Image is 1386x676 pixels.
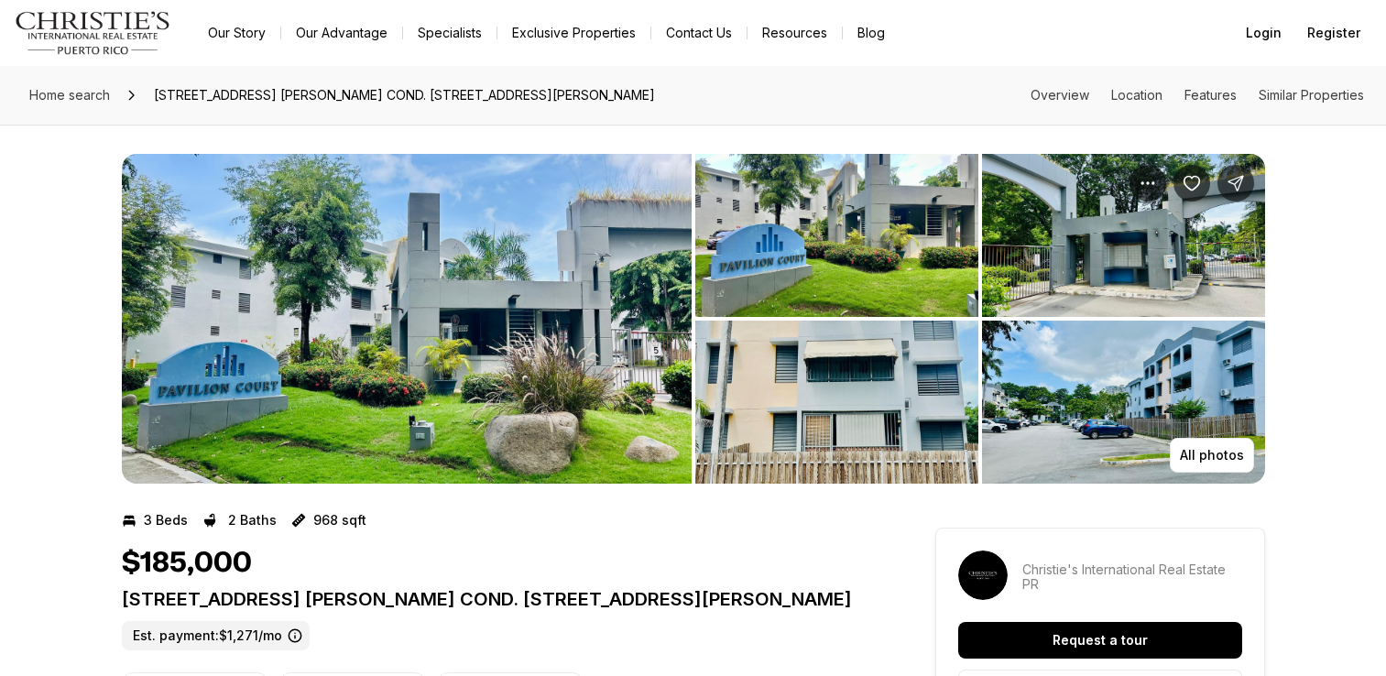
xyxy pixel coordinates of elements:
button: Register [1296,15,1371,51]
a: Skip to: Similar Properties [1259,87,1364,103]
a: Skip to: Features [1184,87,1237,103]
p: Christie's International Real Estate PR [1022,562,1242,592]
p: 2 Baths [228,513,277,528]
a: Blog [843,20,900,46]
button: View image gallery [122,154,692,484]
button: Login [1235,15,1293,51]
button: Property options [1130,165,1166,202]
a: Exclusive Properties [497,20,650,46]
p: [STREET_ADDRESS] [PERSON_NAME] COND. [STREET_ADDRESS][PERSON_NAME] [122,588,869,610]
span: [STREET_ADDRESS] [PERSON_NAME] COND. [STREET_ADDRESS][PERSON_NAME] [147,81,662,110]
a: Resources [748,20,842,46]
button: Contact Us [651,20,747,46]
span: Home search [29,87,110,103]
a: Skip to: Location [1111,87,1162,103]
li: 1 of 6 [122,154,692,484]
button: 2 Baths [202,506,277,535]
p: All photos [1180,448,1244,463]
div: Listing Photos [122,154,1265,484]
label: Est. payment: $1,271/mo [122,621,310,650]
a: Skip to: Overview [1031,87,1089,103]
button: All photos [1170,438,1254,473]
span: Login [1246,26,1282,40]
a: Specialists [403,20,497,46]
button: Request a tour [958,622,1242,659]
button: Share Property: 161 AVE. CESAR GONZALEZ COND. PAVILLION COURT #10B [1217,165,1254,202]
p: Request a tour [1053,633,1148,648]
button: View image gallery [695,154,978,317]
a: Our Advantage [281,20,402,46]
a: Home search [22,81,117,110]
img: logo [15,11,171,55]
h1: $185,000 [122,546,252,581]
li: 2 of 6 [695,154,1265,484]
button: View image gallery [982,154,1265,317]
span: Register [1307,26,1360,40]
a: Our Story [193,20,280,46]
p: 968 sqft [313,513,366,528]
nav: Page section menu [1031,88,1364,103]
button: View image gallery [695,321,978,484]
button: View image gallery [982,321,1265,484]
p: 3 Beds [144,513,188,528]
button: Save Property: 161 AVE. CESAR GONZALEZ COND. PAVILLION COURT #10B [1173,165,1210,202]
